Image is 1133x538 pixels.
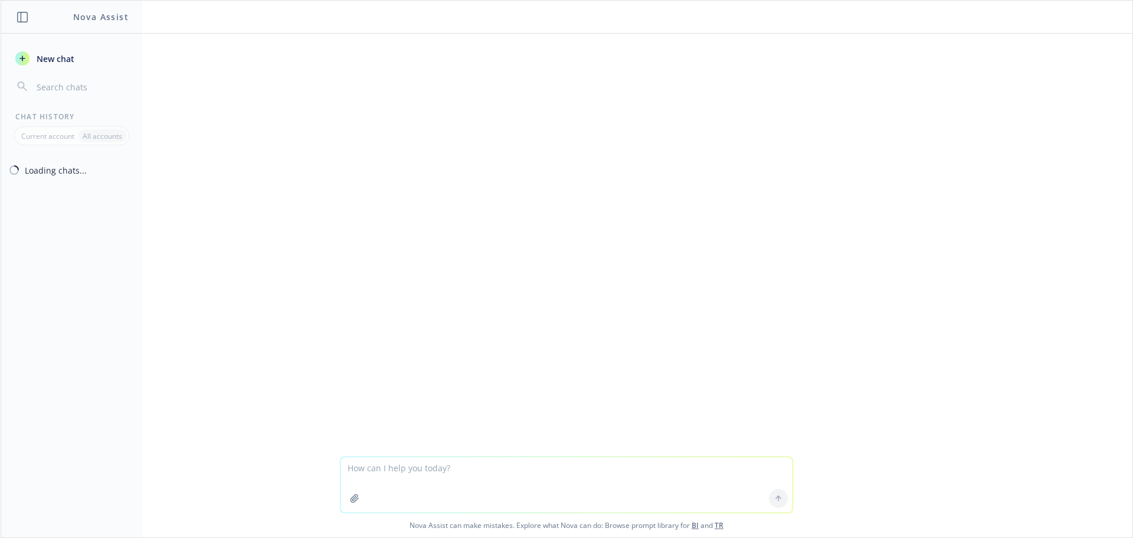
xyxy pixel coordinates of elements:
p: Current account [21,131,74,141]
span: Nova Assist can make mistakes. Explore what Nova can do: Browse prompt library for and [5,513,1128,537]
input: Search chats [34,79,128,95]
p: All accounts [83,131,122,141]
button: New chat [11,48,133,69]
span: New chat [34,53,74,65]
a: TR [715,520,723,530]
h1: Nova Assist [73,11,129,23]
a: BI [692,520,699,530]
button: Loading chats... [1,159,142,181]
div: Chat History [1,112,142,122]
